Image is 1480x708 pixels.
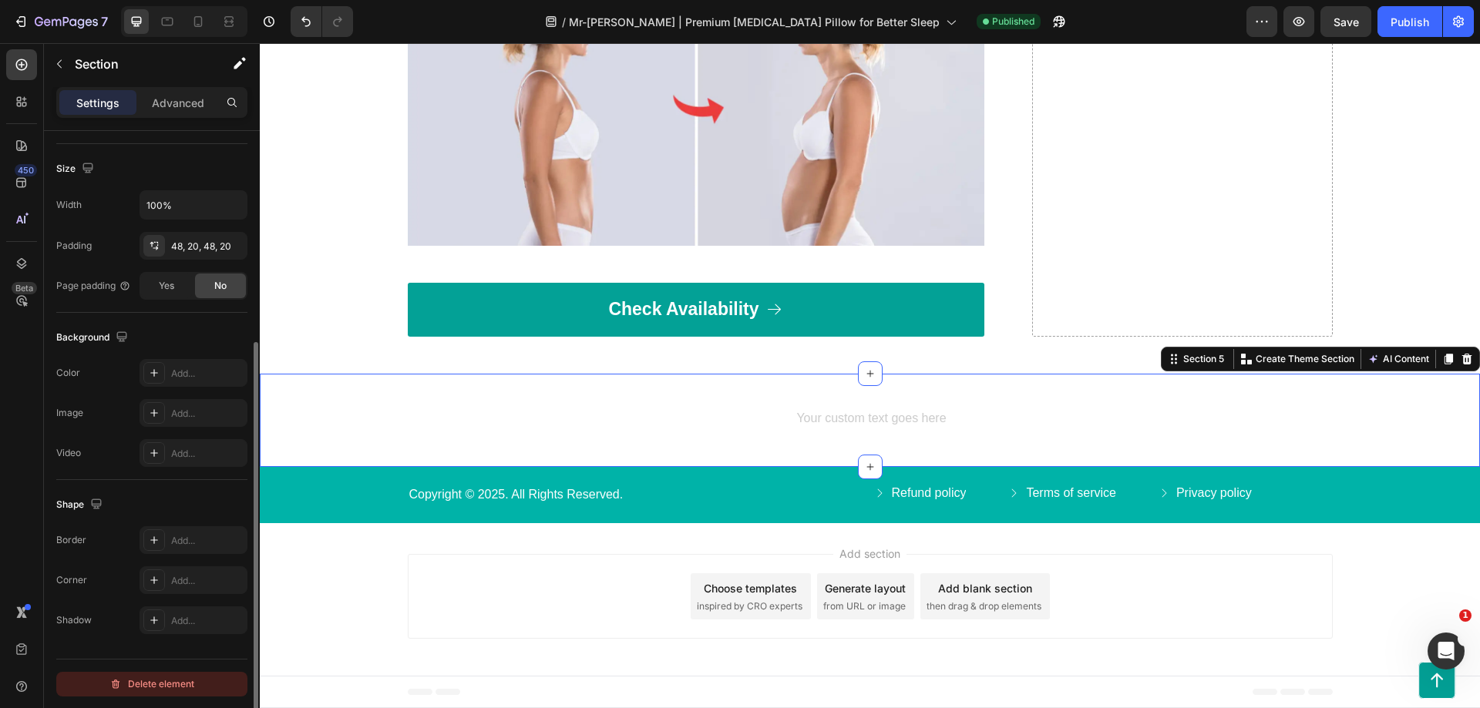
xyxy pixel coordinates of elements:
div: Color [56,366,80,380]
div: Video [56,446,81,460]
div: Delete element [109,675,194,693]
div: Add... [171,614,244,628]
span: No [214,279,227,293]
div: Add blank section [678,537,772,553]
p: Settings [76,95,119,111]
div: Size [56,159,97,180]
span: Save [1334,15,1359,29]
span: then drag & drop elements [667,556,782,570]
div: Section 5 [920,309,967,323]
span: inspired by CRO experts [437,556,543,570]
a: Terms of service [748,442,874,458]
p: Create Theme Section [996,309,1095,323]
span: Published [992,15,1034,29]
button: 7 [6,6,115,37]
button: AI Content [1105,307,1172,325]
div: 48, 20, 48, 20 [171,240,244,253]
span: 1 [1459,609,1472,622]
div: Page padding [56,279,131,293]
button: Publish [1377,6,1442,37]
p: Advanced [152,95,204,111]
div: Publish [1391,14,1429,30]
iframe: Intercom live chat [1428,633,1465,669]
a: Privacy policy [898,442,1011,458]
button: Save [1320,6,1371,37]
div: Add... [171,574,244,588]
div: Beta [12,282,37,294]
div: Generate layout [565,537,646,553]
div: Width [56,198,82,212]
div: Add... [171,407,244,421]
button: Delete element [56,672,247,696]
input: Auto [140,191,247,219]
div: Padding [56,239,92,253]
div: Border [56,533,86,547]
p: 7 [101,12,108,31]
p: Check Availability [348,255,499,278]
span: / [562,14,566,30]
span: Add section [573,502,647,518]
p: Section [75,55,201,73]
a: Check Availability [148,240,725,294]
a: Refund policy [614,442,725,458]
div: Image [56,406,83,420]
div: Shadow [56,613,92,627]
p: Privacy policy [917,442,992,458]
div: Choose templates [444,537,537,553]
p: Copyright © 2025. All Rights Reserved. [150,444,606,460]
div: Corner [56,573,87,587]
div: Undo/Redo [291,6,353,37]
div: Add... [171,447,244,461]
p: Terms of service [766,442,856,458]
div: Add... [171,534,244,548]
div: Shape [56,495,106,515]
iframe: Design area [260,43,1480,708]
div: Background [56,327,131,348]
span: Yes [159,279,174,293]
div: Add... [171,367,244,381]
span: Mr-[PERSON_NAME] | Premium [MEDICAL_DATA] Pillow for Better Sleep [569,14,940,30]
p: Refund policy [632,442,707,458]
div: Rich Text Editor. Editing area: main [148,367,1073,387]
div: 450 [15,164,37,176]
span: from URL or image [563,556,646,570]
